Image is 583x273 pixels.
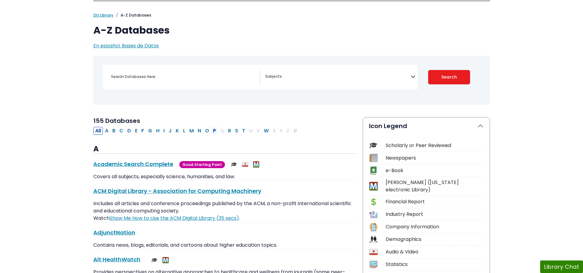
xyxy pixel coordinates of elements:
[93,56,490,105] nav: Search filters
[181,127,187,135] button: Filter Results L
[110,215,239,222] a: Link opens in new window
[196,127,203,135] button: Filter Results N
[163,257,169,263] img: MeL (Michigan electronic Library)
[179,161,225,168] span: Good Starting Point
[262,127,271,135] button: Filter Results W
[231,161,237,168] img: Scholarly or Peer Reviewed
[386,248,484,256] div: Audio & Video
[93,24,490,36] h1: A-Z Databases
[93,127,300,134] div: Alpha-list to filter by first letter of database name
[93,12,490,18] nav: breadcrumb
[93,160,173,168] a: Academic Search Complete
[114,12,151,18] li: A-Z Databases
[133,127,139,135] button: Filter Results E
[110,127,117,135] button: Filter Results B
[233,127,240,135] button: Filter Results S
[369,141,378,149] img: Icon Scholarly or Peer Reviewed
[93,116,140,125] span: 155 Databases
[369,235,378,244] img: Icon Demographics
[242,161,248,168] img: Audio & Video
[386,167,484,174] div: e-Book
[93,187,261,195] a: ACM Digital Library - Association for Computing Machinery
[118,127,125,135] button: Filter Results C
[151,257,158,263] img: Scholarly or Peer Reviewed
[211,127,218,135] button: Filter Results P
[386,236,484,243] div: Demographics
[125,127,133,135] button: Filter Results D
[140,127,146,135] button: Filter Results F
[240,127,247,135] button: Filter Results T
[93,127,103,135] button: All
[167,127,174,135] button: Filter Results J
[93,256,140,263] a: Alt HealthWatch
[386,142,484,149] div: Scholarly or Peer Reviewed
[107,72,260,81] input: Search database by title or keyword
[369,182,378,190] img: Icon MeL (Michigan electronic Library)
[386,154,484,162] div: Newspapers
[103,127,110,135] button: Filter Results A
[363,117,490,135] button: Icon Legend
[93,12,114,18] a: DU Library
[369,166,378,175] img: Icon e-Book
[386,179,484,194] div: [PERSON_NAME] ([US_STATE] electronic Library)
[253,161,259,168] img: MeL (Michigan electronic Library)
[540,260,583,273] button: Library Chat
[93,173,355,180] p: Covers all subjects, especially science, humanities, and law.
[93,242,355,249] p: Contains news, blogs, editorials, and cartoons about higher education topics.
[369,210,378,219] img: Icon Industry Report
[203,127,211,135] button: Filter Results O
[93,145,355,154] h3: A
[369,248,378,256] img: Icon Audio & Video
[174,127,181,135] button: Filter Results K
[386,198,484,205] div: Financial Report
[93,200,355,222] p: Includes all articles and conference proceedings published by the ACM, a non-profit international...
[226,127,233,135] button: Filter Results R
[369,198,378,206] img: Icon Financial Report
[369,223,378,231] img: Icon Company Information
[146,127,154,135] button: Filter Results G
[428,70,470,84] button: Submit for Search Results
[188,127,196,135] button: Filter Results M
[386,223,484,231] div: Company Information
[162,127,166,135] button: Filter Results I
[386,211,484,218] div: Industry Report
[369,154,378,162] img: Icon Newspapers
[265,75,411,79] textarea: Search
[93,42,159,49] a: En español: Bases de Datos
[93,229,135,236] a: AdjunctNation
[154,127,161,135] button: Filter Results H
[386,261,484,268] div: Statistics
[369,260,378,269] img: Icon Statistics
